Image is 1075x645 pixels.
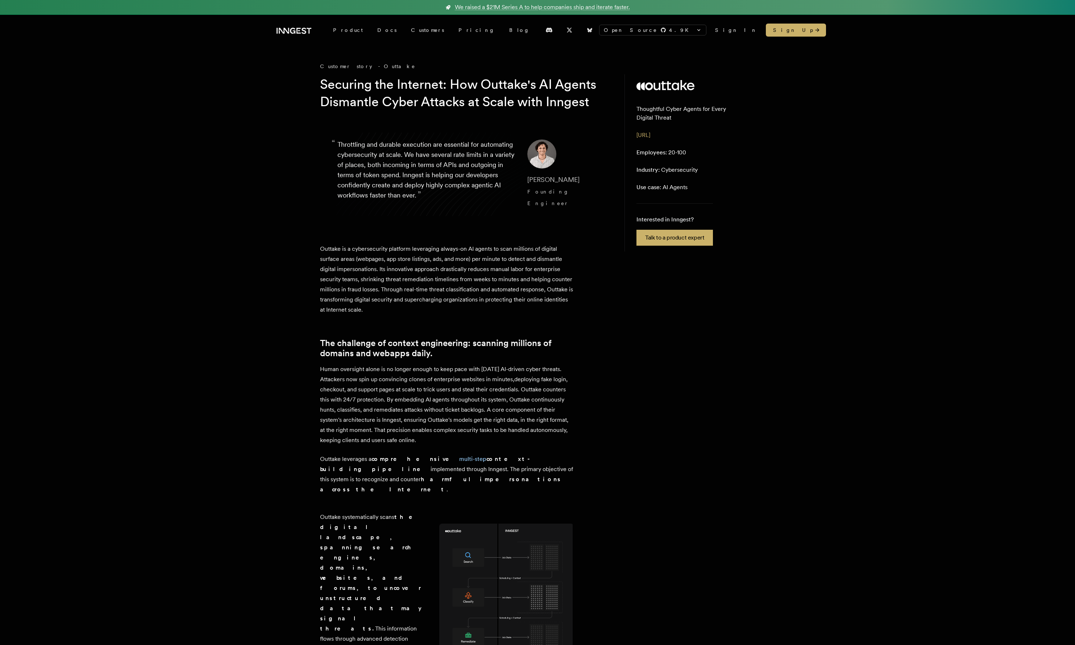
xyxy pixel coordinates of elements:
[320,454,574,495] p: Outtake leverages a implemented through Inngest. The primary objective of this system is to recog...
[337,140,516,209] p: Throttling and durable execution are essential for automating cybersecurity at scale. We have sev...
[715,26,757,34] a: Sign In
[636,80,694,90] img: Outtake's logo
[527,189,569,206] span: Founding Engineer
[320,364,574,445] p: Human oversight alone is no longer enough to keep pace with [DATE] AI-driven cyber threats. Attac...
[636,166,660,173] span: Industry:
[669,26,693,34] span: 4.9 K
[636,105,743,122] p: Thoughtful Cyber Agents for Every Digital Threat
[604,26,657,34] span: Open Source
[636,149,667,156] span: Employees:
[527,140,556,168] img: Image of Diego Escobedo
[320,338,574,358] a: The challenge of context engineering: scanning millions of domains and webapps daily.
[320,63,610,70] div: Customer story - Outtake
[404,24,451,37] a: Customers
[561,24,577,36] a: X
[636,132,650,138] a: [URL]
[326,24,370,37] div: Product
[320,76,598,111] h1: Securing the Internet: How Outtake's AI Agents Dismantle Cyber Attacks at Scale with Inngest
[636,230,713,246] a: Talk to a product expert
[320,455,534,473] strong: comprehensive context-building pipeline
[455,3,630,12] span: We raised a $21M Series A to help companies ship and iterate faster.
[459,455,486,462] a: multi-step
[636,184,661,191] span: Use case:
[582,24,598,36] a: Bluesky
[451,24,502,37] a: Pricing
[636,148,686,157] p: 20-100
[636,215,713,224] p: Interested in Inngest?
[370,24,404,37] a: Docs
[636,166,698,174] p: Cybersecurity
[332,141,335,145] span: “
[636,183,688,192] p: AI Agents
[320,476,561,493] strong: harmful impersonations across the Internet
[320,244,574,315] p: Outtake is a cybersecurity platform leveraging always-on AI agents to scan millions of digital su...
[766,24,826,37] a: Sign Up
[541,24,557,36] a: Discord
[502,24,537,37] a: Blog
[527,176,580,183] span: [PERSON_NAME]
[418,189,421,200] span: ”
